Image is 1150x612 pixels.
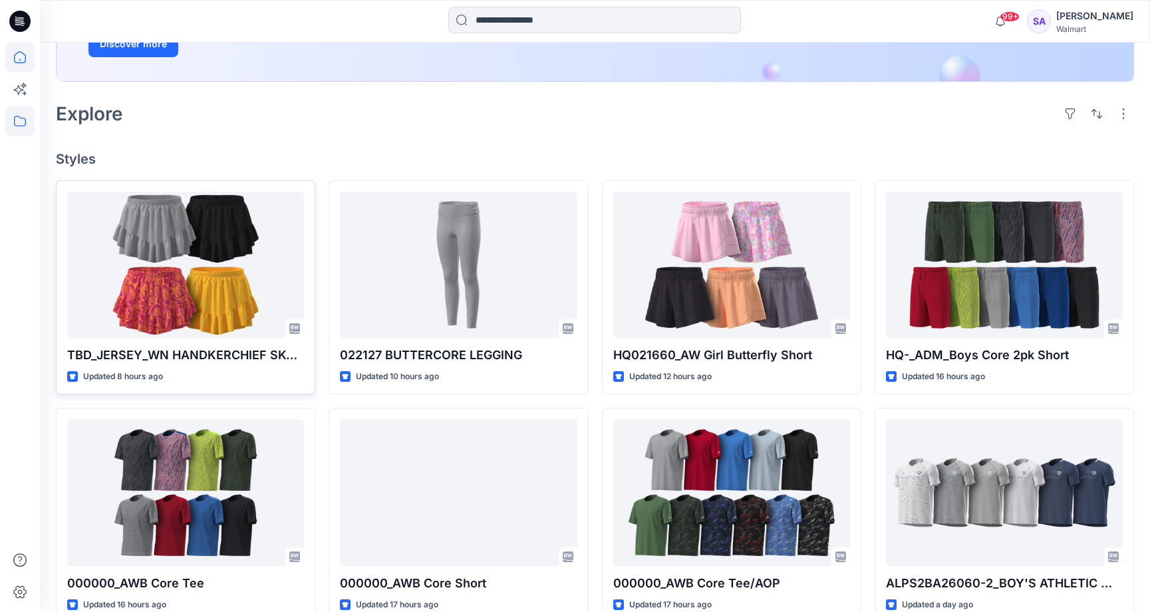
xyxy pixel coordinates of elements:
a: 000000_AWB Core Tee/AOP [613,419,850,565]
p: 000000_AWB Core Tee [67,574,304,593]
p: Updated 17 hours ago [629,598,712,612]
div: [PERSON_NAME] [1056,8,1133,24]
p: TBD_JERSEY_WN HANDKERCHIEF SKORT [67,346,304,365]
p: 000000_AWB Core Short [340,574,577,593]
a: 000000_AWB Core Short [340,419,577,565]
div: SA [1027,9,1051,33]
div: Walmart [1056,24,1133,34]
a: ALPS2BA26060-2_BOY'S ATHLETIC WORKS SOCCER JERSEY TEE [886,419,1123,565]
p: 022127 BUTTERCORE LEGGING [340,346,577,365]
p: Updated 12 hours ago [629,370,712,384]
p: Updated 10 hours ago [356,370,439,384]
p: Updated 17 hours ago [356,598,438,612]
a: HQ021660_AW Girl Butterfly Short [613,192,850,338]
span: 99+ [1000,11,1020,22]
h4: Styles [56,151,1134,167]
a: 022127 BUTTERCORE LEGGING [340,192,577,338]
p: ALPS2BA26060-2_BOY'S ATHLETIC WORKS SOCCER JERSEY TEE [886,574,1123,593]
button: Discover more [88,31,178,57]
h2: Explore [56,103,123,124]
a: HQ-_ADM_Boys Core 2pk Short [886,192,1123,338]
p: Updated 16 hours ago [83,598,166,612]
p: Updated 16 hours ago [902,370,985,384]
p: HQ021660_AW Girl Butterfly Short [613,346,850,365]
p: 000000_AWB Core Tee/AOP [613,574,850,593]
a: TBD_JERSEY_WN HANDKERCHIEF SKORT [67,192,304,338]
p: Updated 8 hours ago [83,370,163,384]
p: HQ-_ADM_Boys Core 2pk Short [886,346,1123,365]
p: Updated a day ago [902,598,973,612]
a: 000000_AWB Core Tee [67,419,304,565]
a: Discover more [88,31,388,57]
